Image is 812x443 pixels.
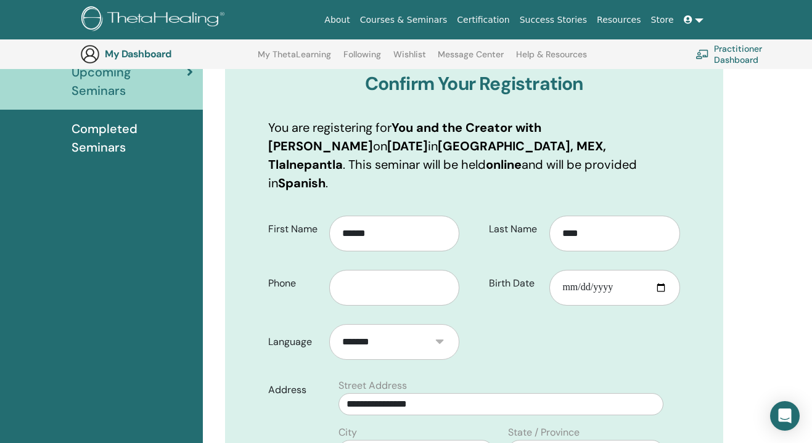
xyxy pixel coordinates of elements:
img: logo.png [81,6,229,34]
label: Language [259,330,329,354]
label: Birth Date [480,272,549,295]
b: [GEOGRAPHIC_DATA], MEX, Tlalnepantla [268,138,606,173]
label: Street Address [338,378,407,393]
label: Address [259,378,330,402]
a: Following [343,49,381,69]
a: Message Center [438,49,504,69]
label: State / Province [508,425,580,440]
h3: My Dashboard [105,48,228,60]
a: Resources [592,9,646,31]
p: You are registering for on in . This seminar will be held and will be provided in . [268,118,680,192]
a: Wishlist [393,49,426,69]
img: chalkboard-teacher.svg [695,49,709,59]
a: My ThetaLearning [258,49,331,69]
img: generic-user-icon.jpg [80,44,100,64]
span: Upcoming Seminars [72,63,187,100]
h3: Confirm Your Registration [268,73,680,95]
b: online [486,156,522,173]
b: You and the Creator with [PERSON_NAME] [268,120,541,154]
label: Phone [259,272,329,295]
a: Courses & Seminars [355,9,453,31]
a: Success Stories [515,9,592,31]
b: Spanish [278,175,326,191]
a: About [319,9,355,31]
a: Store [646,9,679,31]
a: Help & Resources [516,49,587,69]
b: [DATE] [387,138,428,154]
label: First Name [259,217,329,241]
span: Completed Seminars [72,120,193,156]
div: Open Intercom Messenger [770,401,800,431]
label: City [338,425,357,440]
a: Certification [452,9,514,31]
label: Last Name [480,217,549,241]
a: Practitioner Dashboard [695,41,800,68]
